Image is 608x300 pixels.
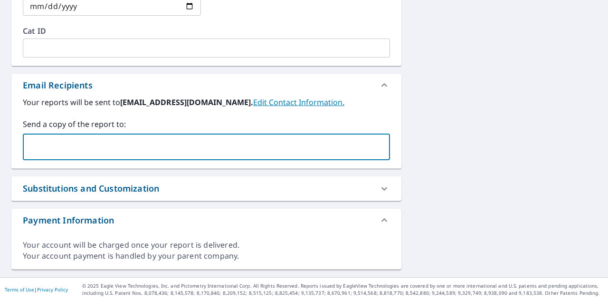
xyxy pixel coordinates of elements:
[23,97,390,108] label: Your reports will be sent to
[23,118,390,130] label: Send a copy of the report to:
[82,282,603,297] p: © 2025 Eagle View Technologies, Inc. and Pictometry International Corp. All Rights Reserved. Repo...
[23,240,390,251] div: Your account will be charged once your report is delivered.
[5,287,68,292] p: |
[23,182,159,195] div: Substitutions and Customization
[120,97,253,107] b: [EMAIL_ADDRESS][DOMAIN_NAME].
[5,286,34,293] a: Terms of Use
[11,74,401,97] div: Email Recipients
[23,27,390,35] label: Cat ID
[11,209,401,232] div: Payment Information
[23,214,114,227] div: Payment Information
[37,286,68,293] a: Privacy Policy
[23,251,390,261] div: Your account payment is handled by your parent company.
[11,176,401,201] div: Substitutions and Customization
[23,79,93,92] div: Email Recipients
[253,97,344,107] a: EditContactInfo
